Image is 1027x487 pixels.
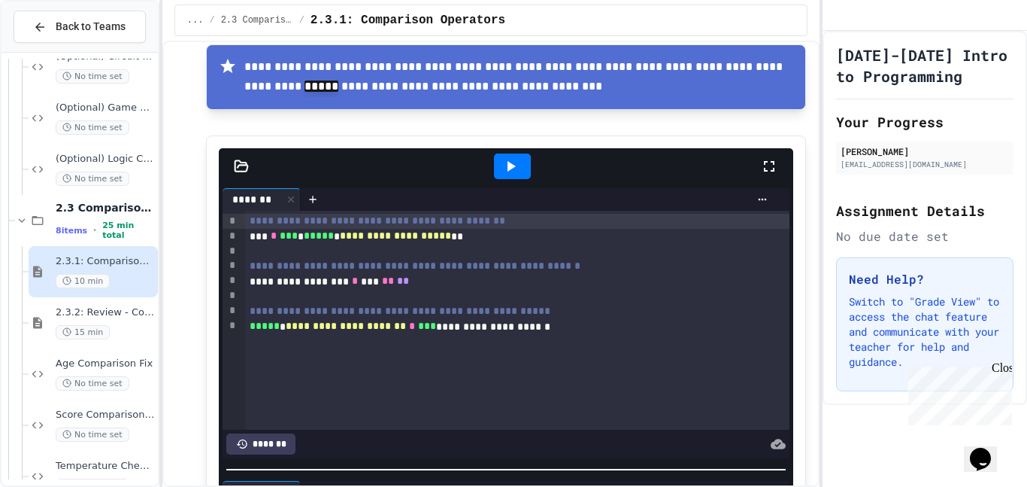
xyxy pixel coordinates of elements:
span: 2.3.2: Review - Comparison Operators [56,306,155,319]
span: • [93,224,96,236]
span: Back to Teams [56,19,126,35]
span: Temperature Checker [56,460,155,473]
span: 15 min [56,325,110,339]
span: 10 min [56,274,110,288]
iframe: chat widget [964,427,1012,472]
h2: Assignment Details [836,200,1013,221]
span: (Optional) Game Controller Status [56,102,155,114]
div: [EMAIL_ADDRESS][DOMAIN_NAME] [841,159,1009,170]
div: Chat with us now!Close [6,6,104,96]
span: 8 items [56,226,87,236]
span: 2.3.1: Comparison Operators [311,11,505,29]
span: Age Comparison Fix [56,358,155,370]
span: 2.3 Comparison Operators [221,14,293,26]
span: / [209,14,214,26]
span: 2.3 Comparison Operators [56,201,155,215]
h2: Your Progress [836,111,1013,132]
span: No time set [56,120,129,135]
span: No time set [56,376,129,391]
button: Back to Teams [14,11,146,43]
h1: [DATE]-[DATE] Intro to Programming [836,44,1013,87]
span: (Optional) Logic Circuit Simulator [56,153,155,166]
span: 25 min total [102,221,155,240]
span: ... [187,14,204,26]
span: No time set [56,428,129,442]
span: No time set [56,172,129,186]
h3: Need Help? [849,270,1001,288]
span: 2.3.1: Comparison Operators [56,255,155,268]
span: No time set [56,69,129,84]
div: No due date set [836,227,1013,245]
iframe: chat widget [902,361,1012,425]
span: / [299,14,304,26]
p: Switch to "Grade View" to access the chat feature and communicate with your teacher for help and ... [849,294,1001,370]
span: Score Comparison Tool [56,409,155,422]
div: [PERSON_NAME] [841,145,1009,158]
